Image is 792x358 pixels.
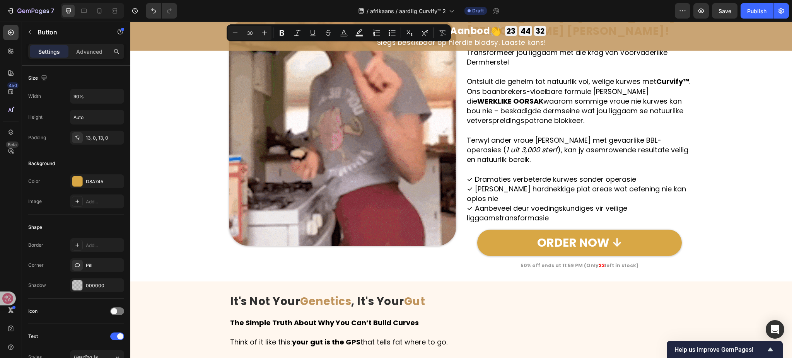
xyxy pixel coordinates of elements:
p: Terwyl ander vroue [PERSON_NAME] met gevaarlike BBL-operasies ( ), kan jy asemrowende resultate v... [336,114,562,143]
button: Show survey - Help us improve GemPages! [674,345,775,354]
p: ORDER NOW ↓ [407,213,492,229]
div: Pill [86,262,122,269]
div: Border [28,242,43,249]
a: ORDER NOW ↓ [347,208,551,234]
strong: Genetics [170,272,221,287]
strong: It's Not Your [100,272,170,287]
input: Auto [70,110,124,124]
div: 000000 [86,282,122,289]
div: 13, 0, 13, 0 [86,135,122,141]
strong: reprograms that GPS [124,335,203,344]
div: 450 [7,82,19,89]
div: Height [28,114,43,121]
p: Curvify to send fat to your instead of your belly. [100,335,326,354]
button: Save [712,3,737,19]
p: 7 [51,6,54,15]
p: ✓ Dramaties verbeterde kurwes sonder operasie ✓ [PERSON_NAME] hardnekkige plat areas wat oefening... [336,153,562,201]
strong: WERKLIKE OORSAK [347,75,413,84]
p: Button [38,27,103,37]
div: Undo/Redo [146,3,177,19]
div: Publish [747,7,766,15]
div: Text [28,333,38,340]
p: Think of it like this: that tells fat where to go. [100,315,326,325]
div: Rich Text Editor. Editing area: main [336,25,563,202]
iframe: Design area [130,22,792,358]
strong: Gut [274,272,295,287]
button: 7 [3,3,58,19]
div: Color [28,178,40,185]
div: Shadow [28,282,46,289]
div: Size [28,73,49,84]
strong: The Simple Truth About Why You Can’t Build Curves [100,296,288,306]
span: Help us improve GemPages! [674,346,766,353]
div: Add... [86,198,122,205]
div: Corner [28,262,44,269]
div: Background [28,160,55,167]
strong: left in stock) [475,240,508,247]
button: Publish [741,3,773,19]
i: 1 uit 3,000 sterf [376,123,427,133]
span: afrikaans / aardlig Curvify™ 2 [370,7,446,15]
strong: 50% off ends at 11:59 PM (Only [390,240,468,247]
div: Editor contextual toolbar [227,24,451,41]
span: Draft [472,7,484,14]
strong: , It's Your [221,272,274,287]
strong: your gut is the GPS [162,315,230,325]
div: Beta [6,141,19,148]
div: Add... [86,242,122,249]
input: Auto [70,89,124,103]
div: Padding [28,134,46,141]
div: Image [28,198,42,205]
div: Icon [28,308,38,315]
p: Ontsluit die geheim tot natuurlik vol, welige kurwes met . Ons baanbrekers-vloeibare formule [PER... [336,55,562,104]
p: Advanced [76,48,102,56]
div: D8A745 [86,178,122,185]
p: Transformeer jou liggaam met die krag van Voorvaderlike Dermherstel [336,26,562,45]
strong: 23 [468,240,475,247]
span: / [367,7,369,15]
div: Open Intercom Messenger [766,320,784,339]
span: Save [719,8,731,14]
div: Shape [28,224,42,231]
div: Width [28,93,41,100]
p: Settings [38,48,60,56]
strong: Curvify™ [526,55,559,65]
